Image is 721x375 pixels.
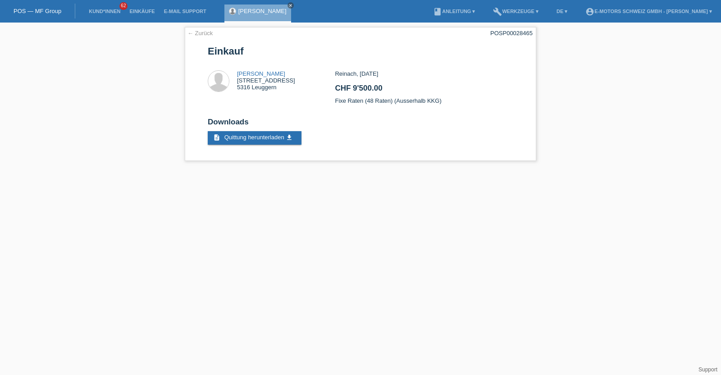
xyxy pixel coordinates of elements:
[237,70,285,77] a: [PERSON_NAME]
[125,9,159,14] a: Einkäufe
[208,118,513,131] h2: Downloads
[335,70,513,111] div: Reinach, [DATE] Fixe Raten (48 Raten) (Ausserhalb KKG)
[238,8,287,14] a: [PERSON_NAME]
[14,8,61,14] a: POS — MF Group
[433,7,442,16] i: book
[237,70,295,91] div: [STREET_ADDRESS] 5316 Leuggern
[490,30,533,37] div: POSP00028465
[488,9,543,14] a: buildWerkzeuge ▾
[187,30,213,37] a: ← Zurück
[84,9,125,14] a: Kund*innen
[287,2,294,9] a: close
[429,9,479,14] a: bookAnleitung ▾
[581,9,716,14] a: account_circleE-Motors Schweiz GmbH - [PERSON_NAME] ▾
[552,9,572,14] a: DE ▾
[493,7,502,16] i: build
[585,7,594,16] i: account_circle
[698,366,717,373] a: Support
[119,2,128,10] span: 62
[213,134,220,141] i: description
[335,84,513,97] h2: CHF 9'500.00
[288,3,293,8] i: close
[286,134,293,141] i: get_app
[160,9,211,14] a: E-Mail Support
[208,131,301,145] a: description Quittung herunterladen get_app
[208,46,513,57] h1: Einkauf
[224,134,284,141] span: Quittung herunterladen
